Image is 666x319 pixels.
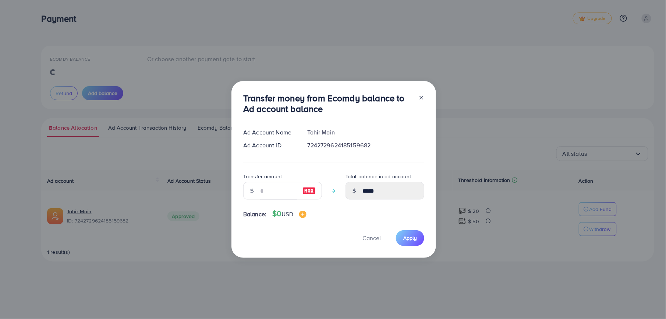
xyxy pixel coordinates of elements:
[396,230,424,246] button: Apply
[243,210,266,218] span: Balance:
[346,173,411,180] label: Total balance in ad account
[237,141,302,150] div: Ad Account ID
[302,186,316,195] img: image
[272,209,307,218] h4: $0
[403,234,417,242] span: Apply
[302,128,430,137] div: Tahir Main
[282,210,293,218] span: USD
[353,230,390,246] button: Cancel
[243,173,282,180] label: Transfer amount
[302,141,430,150] div: 7242729624185159682
[362,234,381,242] span: Cancel
[243,93,412,114] h3: Transfer money from Ecomdy balance to Ad account balance
[299,211,307,218] img: image
[237,128,302,137] div: Ad Account Name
